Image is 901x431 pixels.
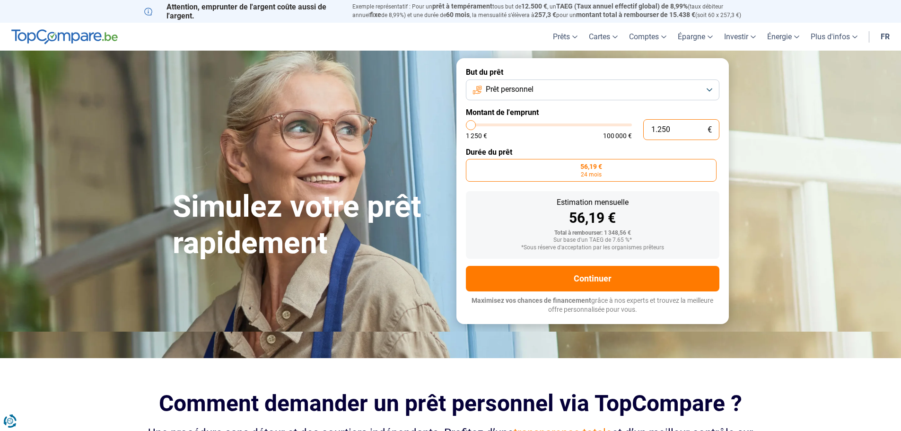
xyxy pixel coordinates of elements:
[446,11,470,18] span: 60 mois
[623,23,672,51] a: Comptes
[173,189,445,262] h1: Simulez votre prêt rapidement
[370,11,381,18] span: fixe
[580,163,602,170] span: 56,19 €
[352,2,757,19] p: Exemple représentatif : Pour un tous but de , un (taux débiteur annuel de 8,99%) et une durée de ...
[473,245,712,251] div: *Sous réserve d'acceptation par les organismes prêteurs
[576,11,695,18] span: montant total à rembourser de 15.438 €
[466,132,487,139] span: 1 250 €
[805,23,863,51] a: Plus d'infos
[432,2,492,10] span: prêt à tempérament
[472,297,591,304] span: Maximisez vos chances de financement
[473,199,712,206] div: Estimation mensuelle
[466,296,719,315] p: grâce à nos experts et trouvez la meilleure offre personnalisée pour vous.
[144,390,757,416] h2: Comment demander un prêt personnel via TopCompare ?
[11,29,118,44] img: TopCompare
[473,237,712,244] div: Sur base d'un TAEG de 7.65 %*
[603,132,632,139] span: 100 000 €
[466,108,719,117] label: Montant de l'emprunt
[547,23,583,51] a: Prêts
[466,79,719,100] button: Prêt personnel
[473,230,712,237] div: Total à rembourser: 1 348,56 €
[556,2,688,10] span: TAEG (Taux annuel effectif global) de 8,99%
[144,2,341,20] p: Attention, emprunter de l'argent coûte aussi de l'argent.
[466,68,719,77] label: But du prêt
[486,84,534,95] span: Prêt personnel
[473,211,712,225] div: 56,19 €
[718,23,761,51] a: Investir
[466,148,719,157] label: Durée du prêt
[534,11,556,18] span: 257,3 €
[521,2,547,10] span: 12.500 €
[672,23,718,51] a: Épargne
[466,266,719,291] button: Continuer
[708,126,712,134] span: €
[583,23,623,51] a: Cartes
[761,23,805,51] a: Énergie
[875,23,895,51] a: fr
[581,172,602,177] span: 24 mois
